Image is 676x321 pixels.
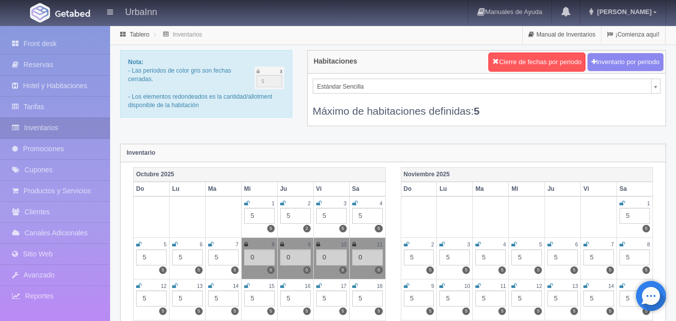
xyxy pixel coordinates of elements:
div: 5 [475,290,506,306]
div: 5 [404,249,434,265]
strong: Inventario [127,149,155,156]
small: 7 [611,242,614,247]
a: Estándar Sencilla [313,79,660,94]
th: Do [401,182,437,196]
a: Manual de Inventarios [523,25,601,45]
small: 4 [380,201,383,206]
div: 5 [136,249,167,265]
small: 14 [233,283,238,289]
label: 5 [570,266,578,274]
div: 5 [619,208,650,224]
div: 5 [619,290,650,306]
th: Lu [437,182,473,196]
small: 14 [608,283,614,289]
small: 16 [305,283,310,289]
label: 0 [375,266,382,274]
label: 5 [606,266,614,274]
label: 5 [267,307,275,315]
span: [PERSON_NAME] [594,8,651,16]
small: 8 [647,242,650,247]
th: Sa [617,182,653,196]
label: 5 [195,266,203,274]
small: 3 [467,242,470,247]
th: Mi [509,182,545,196]
label: 5 [231,266,239,274]
small: 5 [164,242,167,247]
img: cutoff.png [255,67,284,89]
label: 5 [606,307,614,315]
div: 0 [352,249,383,265]
small: 2 [431,242,434,247]
img: Getabed [30,3,50,23]
label: 5 [159,307,167,315]
label: 5 [642,266,650,274]
div: 5 [244,208,275,224]
th: Ju [277,182,313,196]
div: 5 [172,249,203,265]
b: 5 [474,105,480,117]
label: 0 [267,266,275,274]
small: 2 [308,201,311,206]
small: 15 [269,283,274,289]
div: 5 [583,290,614,306]
label: 5 [498,307,506,315]
div: 5 [439,290,470,306]
div: 5 [619,249,650,265]
label: 5 [267,225,275,232]
small: 9 [431,283,434,289]
div: 5 [352,208,383,224]
div: 5 [511,290,542,306]
label: 0 [339,266,347,274]
th: Sa [349,182,385,196]
a: ¡Comienza aquí! [601,25,665,45]
div: 5 [208,290,239,306]
small: 4 [503,242,506,247]
small: 12 [161,283,167,289]
th: Lu [169,182,205,196]
label: 5 [339,307,347,315]
div: - Las periodos de color gris son fechas cerradas. - Los elementos redondeados es la cantidad/allo... [120,50,292,118]
small: 6 [575,242,578,247]
button: Cierre de fechas por periodo [488,53,585,72]
label: 5 [534,266,542,274]
div: 5 [511,249,542,265]
label: 5 [570,307,578,315]
div: 0 [280,249,311,265]
div: 0 [316,249,347,265]
small: 9 [308,242,311,247]
div: 5 [136,290,167,306]
small: 11 [500,283,506,289]
th: Vi [313,182,349,196]
div: 5 [547,249,578,265]
div: 5 [280,290,311,306]
div: Máximo de habitaciones definidas: [313,94,660,118]
label: 5 [303,307,311,315]
th: Ma [205,182,241,196]
label: 5 [462,307,470,315]
small: 12 [536,283,542,289]
label: 5 [498,266,506,274]
label: 5 [375,225,382,232]
label: 5 [195,307,203,315]
div: 5 [316,208,347,224]
small: 1 [647,201,650,206]
label: 5 [426,266,434,274]
div: 5 [172,290,203,306]
label: 5 [426,307,434,315]
th: Ma [473,182,509,196]
label: 0 [303,266,311,274]
small: 13 [572,283,578,289]
div: 5 [439,249,470,265]
th: Mi [241,182,277,196]
label: 5 [159,266,167,274]
div: 5 [208,249,239,265]
h4: UrbaInn [125,5,157,18]
small: 6 [200,242,203,247]
th: Noviembre 2025 [401,167,653,182]
a: Tablero [130,31,149,38]
div: 5 [316,290,347,306]
div: 5 [475,249,506,265]
small: 17 [341,283,346,289]
small: 7 [236,242,239,247]
label: 5 [642,225,650,232]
